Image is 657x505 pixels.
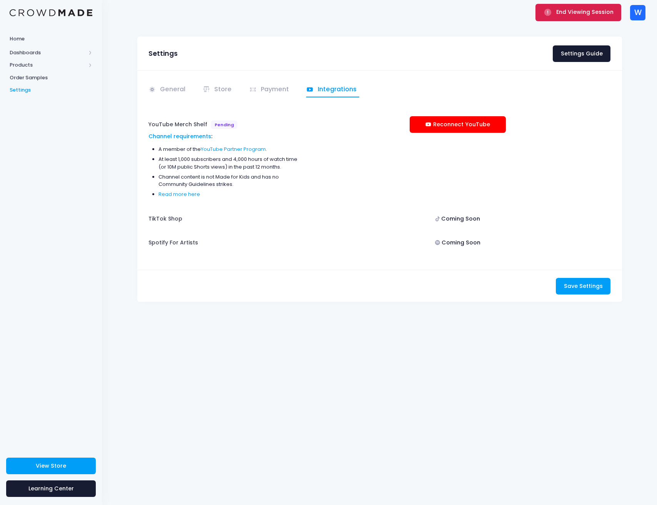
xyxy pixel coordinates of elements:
[10,86,92,94] span: Settings
[148,132,298,140] div: :
[249,82,292,97] a: Payment
[630,5,645,20] div: W
[148,235,198,251] label: Spotify For Artists
[6,458,96,474] a: View Store
[556,278,610,294] button: Save Settings
[158,191,200,198] a: Read more here
[10,9,92,17] img: Logo
[148,211,182,227] label: TikTok Shop
[36,462,66,470] span: View Store
[553,45,610,62] a: Settings Guide
[564,282,603,290] span: Save Settings
[10,74,92,82] span: Order Samples
[158,145,298,153] li: A member of the .
[10,49,86,57] span: Dashboards
[28,485,74,492] span: Learning Center
[203,82,234,97] a: Store
[201,145,266,153] a: YouTube Partner Program
[410,211,506,227] div: Coming Soon
[410,116,506,133] a: Reconnect YouTube
[556,8,614,16] span: End Viewing Session
[148,132,211,140] a: Channel requirements
[10,35,92,43] span: Home
[10,61,86,69] span: Products
[158,173,298,188] li: Channel content is not Made for Kids and has no Community Guidelines strikes.
[535,4,621,21] button: End Viewing Session
[158,156,298,171] li: At least 1,000 subscribers and 4,000 hours of watch time (or 10M public Shorts views) in the past...
[148,50,178,58] h3: Settings
[148,82,188,97] a: General
[211,120,237,129] span: Pending
[410,235,506,251] div: Coming Soon
[6,480,96,497] a: Learning Center
[306,82,359,97] a: Integrations
[148,116,207,132] label: YouTube Merch Shelf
